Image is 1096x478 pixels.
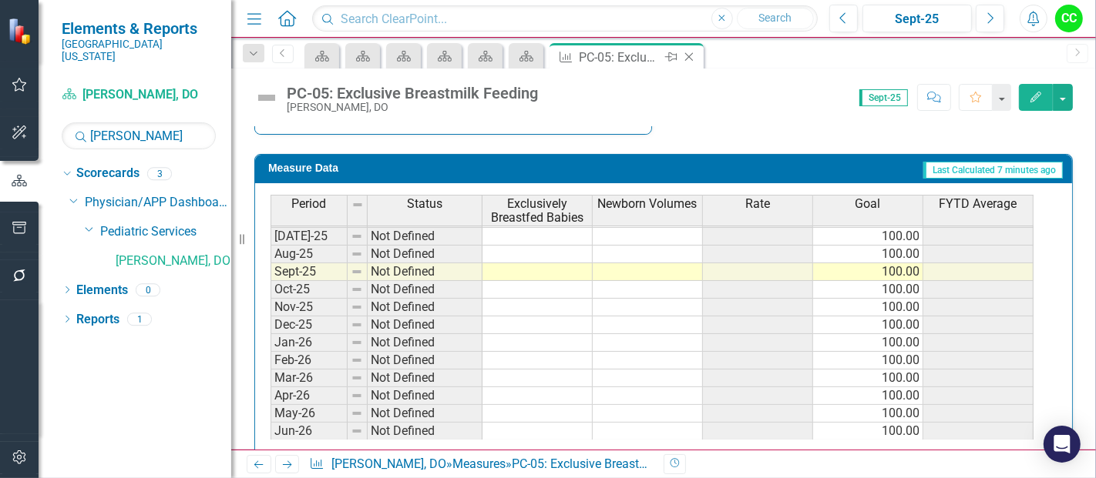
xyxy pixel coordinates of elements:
td: Aug-25 [271,246,348,263]
img: 8DAGhfEEPCf229AAAAAElFTkSuQmCC [351,266,363,278]
span: Period [292,197,327,211]
td: Not Defined [368,281,482,299]
img: 8DAGhfEEPCf229AAAAAElFTkSuQmCC [351,301,363,313]
button: Sept-25 [862,5,972,32]
img: 8DAGhfEEPCf229AAAAAElFTkSuQmCC [351,283,363,296]
img: 8DAGhfEEPCf229AAAAAElFTkSuQmCC [351,336,363,349]
td: May-26 [271,405,348,423]
span: Goal [856,197,881,211]
a: [PERSON_NAME], DO [116,252,231,270]
td: Not Defined [368,405,482,423]
img: 8DAGhfEEPCf229AAAAAElFTkSuQmCC [351,199,364,211]
td: 100.00 [813,405,923,423]
img: 8DAGhfEEPCf229AAAAAElFTkSuQmCC [351,248,363,260]
td: Nov-25 [271,299,348,316]
td: Mar-26 [271,369,348,387]
button: Search [737,8,814,29]
td: [DATE]-25 [271,228,348,246]
span: Status [407,197,442,211]
td: 100.00 [813,352,923,369]
span: FYTD Average [940,197,1017,211]
td: Not Defined [368,423,482,440]
img: Not Defined [254,85,279,110]
td: Not Defined [368,299,482,316]
button: CC [1055,5,1083,32]
div: PC-05: Exclusive Breastmilk Feeding [512,456,708,471]
td: Jun-26 [271,423,348,440]
img: 8DAGhfEEPCf229AAAAAElFTkSuQmCC [351,354,363,366]
a: Scorecards [76,165,140,182]
td: 100.00 [813,423,923,440]
img: ClearPoint Strategy [8,18,35,45]
img: 8DAGhfEEPCf229AAAAAElFTkSuQmCC [351,230,363,242]
span: Sept-25 [859,89,908,106]
td: Not Defined [368,263,482,281]
a: Measures [452,456,506,471]
div: Sept-25 [868,10,967,28]
input: Search ClearPoint... [312,5,818,32]
td: 100.00 [813,334,923,352]
div: 0 [136,283,160,296]
img: 8DAGhfEEPCf229AAAAAElFTkSuQmCC [351,407,363,420]
td: Not Defined [368,352,482,369]
a: Physician/APP Dashboards [85,194,231,212]
td: Not Defined [368,246,482,263]
td: Sept-25 [271,263,348,281]
td: 100.00 [813,387,923,405]
td: 100.00 [813,246,923,263]
a: Elements [76,282,128,299]
td: Not Defined [368,387,482,405]
td: 100.00 [813,228,923,246]
span: Exclusively Breastfed Babies [486,197,589,224]
small: [GEOGRAPHIC_DATA][US_STATE] [62,38,216,63]
div: 1 [127,313,152,326]
div: [PERSON_NAME], DO [287,102,538,113]
td: 100.00 [813,369,923,387]
a: [PERSON_NAME], DO [62,86,216,104]
td: 100.00 [813,299,923,316]
img: 8DAGhfEEPCf229AAAAAElFTkSuQmCC [351,425,363,437]
span: Last Calculated 7 minutes ago [923,162,1063,179]
td: Apr-26 [271,387,348,405]
td: 100.00 [813,316,923,334]
td: Oct-25 [271,281,348,299]
td: Feb-26 [271,352,348,369]
img: 8DAGhfEEPCf229AAAAAElFTkSuQmCC [351,389,363,402]
img: 8DAGhfEEPCf229AAAAAElFTkSuQmCC [351,319,363,331]
span: Newborn Volumes [598,197,698,211]
div: Open Intercom Messenger [1044,426,1081,463]
span: Elements & Reports [62,19,216,38]
td: Not Defined [368,228,482,246]
a: Pediatric Services [100,223,231,241]
div: 3 [147,167,172,180]
td: Dec-25 [271,316,348,334]
input: Search Below... [62,122,216,149]
h3: Measure Data [268,162,533,174]
td: Not Defined [368,334,482,352]
span: Rate [745,197,770,211]
td: Not Defined [368,369,482,387]
td: Not Defined [368,316,482,334]
div: PC-05: Exclusive Breastmilk Feeding [579,48,661,67]
div: PC-05: Exclusive Breastmilk Feeding [287,85,538,102]
span: Search [758,12,792,24]
td: Jan-26 [271,334,348,352]
img: 8DAGhfEEPCf229AAAAAElFTkSuQmCC [351,372,363,384]
td: 100.00 [813,263,923,281]
a: [PERSON_NAME], DO [331,456,446,471]
div: » » [309,456,652,473]
a: Reports [76,311,119,329]
td: 100.00 [813,281,923,299]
